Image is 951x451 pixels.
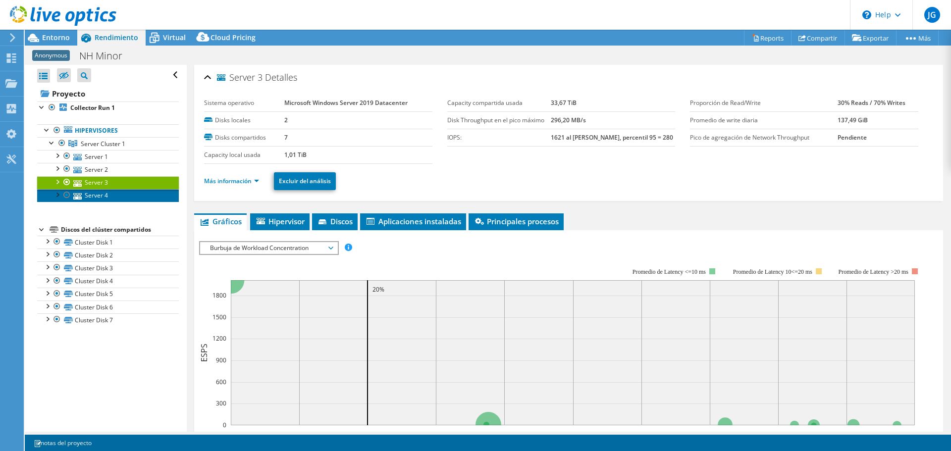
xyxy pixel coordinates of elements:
[204,98,284,108] label: Sistema operativo
[204,133,284,143] label: Disks compartidos
[95,33,138,42] span: Rendimiento
[791,30,845,46] a: Compartir
[205,242,332,254] span: Burbuja de Workload Concentration
[430,430,442,439] text: 30%
[37,86,179,101] a: Proyecto
[690,133,838,143] label: Pico de agregación de Network Throughput
[37,124,179,137] a: Hipervisores
[841,430,852,439] text: 90%
[317,216,353,226] span: Discos
[633,268,706,275] tspan: Promedio de Latency <=10 ms
[212,313,226,321] text: 1500
[199,216,242,226] span: Gráficos
[163,33,186,42] span: Virtual
[27,437,99,449] a: notas del proyecto
[255,216,305,226] span: Hipervisor
[284,116,288,124] b: 2
[447,115,551,125] label: Disk Throughput en el pico máximo
[551,99,577,107] b: 33,67 TiB
[61,224,179,236] div: Discos del clúster compartidos
[212,291,226,300] text: 1800
[862,10,871,19] svg: \n
[223,421,226,429] text: 0
[217,73,263,83] span: Server 3
[839,268,909,275] text: Promedio de Latency >20 ms
[75,50,138,61] h1: NH Minor
[37,189,179,202] a: Server 4
[37,137,179,150] a: Server Cluster 1
[37,176,179,189] a: Server 3
[896,30,939,46] a: Más
[284,133,288,142] b: 7
[772,430,784,439] text: 80%
[447,98,551,108] label: Capacity compartida usada
[838,99,905,107] b: 30% Reads / 70% Writes
[447,133,551,143] label: IOPS:
[293,430,305,439] text: 10%
[216,378,226,386] text: 600
[81,140,125,148] span: Server Cluster 1
[227,430,235,439] text: 0%
[704,430,716,439] text: 70%
[37,261,179,274] a: Cluster Disk 3
[42,33,70,42] span: Entorno
[733,268,813,275] tspan: Promedio de Latency 10<=20 ms
[37,101,179,114] a: Collector Run 1
[37,288,179,301] a: Cluster Disk 5
[211,33,256,42] span: Cloud Pricing
[924,7,940,23] span: JG
[32,50,70,61] span: Anonymous
[37,163,179,176] a: Server 2
[362,430,373,439] text: 20%
[204,115,284,125] label: Disks locales
[284,99,408,107] b: Microsoft Windows Server 2019 Datacenter
[838,116,868,124] b: 137,49 GiB
[690,115,838,125] label: Promedio de write diaria
[274,172,336,190] a: Excluir del análisis
[212,334,226,343] text: 1200
[37,313,179,326] a: Cluster Disk 7
[199,344,210,362] text: ESPS
[216,356,226,364] text: 900
[498,430,510,439] text: 40%
[845,30,897,46] a: Exportar
[838,133,867,142] b: Pendiente
[70,103,115,112] b: Collector Run 1
[551,116,586,124] b: 296,20 MB/s
[37,249,179,261] a: Cluster Disk 2
[216,399,226,407] text: 300
[37,150,179,163] a: Server 1
[365,216,461,226] span: Aplicaciones instaladas
[204,150,284,160] label: Capacity local usada
[567,430,579,439] text: 50%
[907,430,923,439] text: 100%
[635,430,647,439] text: 60%
[37,236,179,249] a: Cluster Disk 1
[284,150,307,159] b: 1,01 TiB
[474,216,559,226] span: Principales procesos
[204,177,259,185] a: Más información
[690,98,838,108] label: Proporción de Read/Write
[551,133,673,142] b: 1621 al [PERSON_NAME], percentil 95 = 280
[372,285,384,294] text: 20%
[265,71,297,83] span: Detalles
[37,301,179,313] a: Cluster Disk 6
[37,275,179,288] a: Cluster Disk 4
[744,30,792,46] a: Reports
